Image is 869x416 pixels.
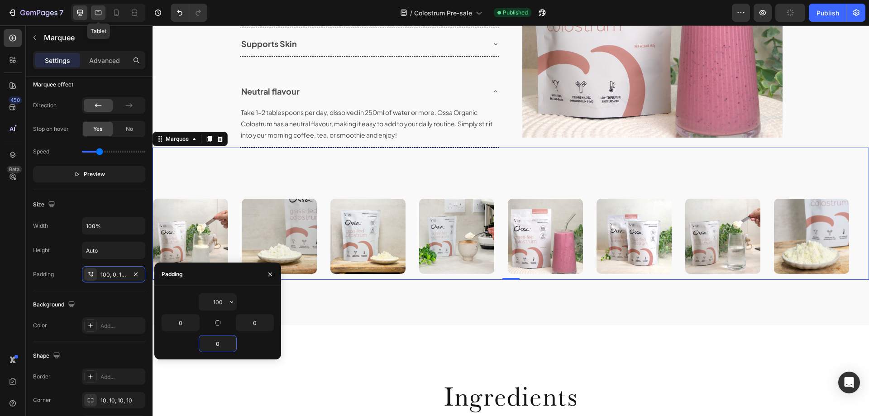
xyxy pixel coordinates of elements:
[89,56,120,65] p: Advanced
[33,299,77,311] div: Background
[199,335,236,352] input: Auto
[100,397,143,405] div: 10, 10, 10, 10
[7,166,22,173] div: Beta
[809,4,847,22] button: Publish
[621,173,697,249] img: [object Object]
[45,56,70,65] p: Settings
[33,321,47,330] div: Color
[33,199,57,211] div: Size
[82,218,145,234] input: Auto
[816,8,839,18] div: Publish
[838,372,860,393] div: Open Intercom Messenger
[410,8,412,18] span: /
[33,166,145,182] button: Preview
[162,315,199,331] input: Auto
[355,173,430,249] img: [object Object]
[33,125,69,133] div: Stop on hover
[33,350,62,362] div: Shape
[33,81,73,89] div: Marquee effect
[100,373,143,381] div: Add...
[93,125,102,133] span: Yes
[444,173,519,249] img: [object Object]
[178,173,253,249] img: [object Object]
[162,270,183,278] div: Padding
[33,148,49,156] div: Speed
[44,32,142,43] p: Marquee
[9,96,22,104] div: 450
[84,170,105,179] span: Preview
[33,270,54,278] div: Padding
[33,101,57,110] div: Direction
[503,9,528,17] span: Published
[199,294,236,310] input: Auto
[33,373,51,381] div: Border
[94,352,623,389] h2: Ingredients
[267,173,342,249] img: [object Object]
[171,4,207,22] div: Undo/Redo
[59,7,63,18] p: 7
[33,246,50,254] div: Height
[100,322,143,330] div: Add...
[126,125,133,133] span: No
[414,8,472,18] span: Colostrum Pre-sale
[533,173,608,249] img: [object Object]
[236,315,273,331] input: Auto
[33,396,51,404] div: Corner
[11,110,38,118] div: Marquee
[4,4,67,22] button: 7
[100,271,127,279] div: 100, 0, 16, 0
[82,242,145,258] input: Auto
[153,25,869,416] iframe: Design area
[33,222,48,230] div: Width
